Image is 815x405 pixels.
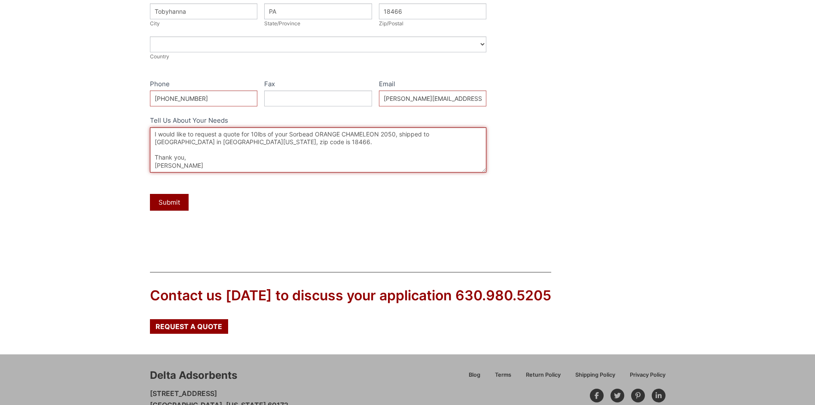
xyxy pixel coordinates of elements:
[526,372,561,378] span: Return Policy
[264,19,372,28] div: State/Province
[150,19,258,28] div: City
[469,372,480,378] span: Blog
[519,370,568,385] a: Return Policy
[150,79,258,91] label: Phone
[379,79,487,91] label: Email
[264,79,372,91] label: Fax
[461,370,488,385] a: Blog
[150,286,551,305] div: Contact us [DATE] to discuss your application 630.980.5205
[568,370,623,385] a: Shipping Policy
[150,319,228,334] a: Request a Quote
[623,370,665,385] a: Privacy Policy
[156,323,222,330] span: Request a Quote
[150,368,237,383] div: Delta Adsorbents
[150,194,189,211] button: Submit
[575,372,615,378] span: Shipping Policy
[379,19,487,28] div: Zip/Postal
[150,115,487,127] label: Tell Us About Your Needs
[150,52,487,61] div: Country
[488,370,519,385] a: Terms
[495,372,511,378] span: Terms
[630,372,665,378] span: Privacy Policy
